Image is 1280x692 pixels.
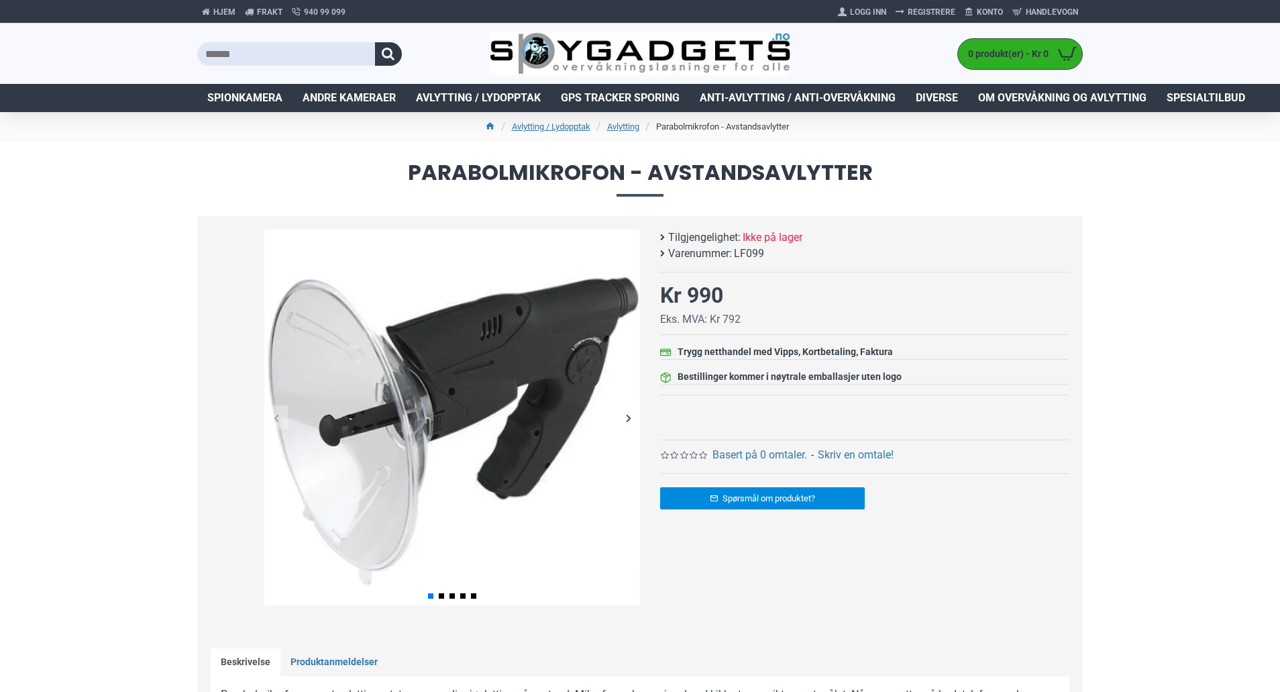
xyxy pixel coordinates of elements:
span: Om overvåkning og avlytting [978,90,1146,106]
div: Kr 990 [660,279,723,311]
a: Avlytting / Lydopptak [512,120,590,134]
span: Handlevogn [1026,6,1078,18]
span: Go to slide 1 [428,593,433,599]
a: Avlytting [607,120,639,134]
span: Ikke på lager [743,230,802,246]
img: Lydforsterker - Avstandsavlytter - SpyGadgets.no [264,230,640,605]
a: Avlytting / Lydopptak [406,84,551,112]
a: GPS Tracker Sporing [551,84,690,112]
span: Go to slide 2 [439,593,444,599]
a: Beskrivelse [211,648,280,677]
span: Registrere [908,6,955,18]
span: Go to slide 4 [460,593,466,599]
a: Konto [960,1,1008,23]
div: Trygg netthandel med Vipps, Kortbetaling, Faktura [678,345,893,359]
div: Bestillinger kommer i nøytrale emballasjer uten logo [678,370,902,384]
a: Registrere [891,1,960,23]
a: Diverse [906,84,968,112]
span: GPS Tracker Sporing [561,90,680,106]
span: Diverse [916,90,958,106]
div: Previous slide [264,406,288,430]
a: Anti-avlytting / Anti-overvåkning [690,84,906,112]
span: Parabolmikrofon - Avstandsavlytter [197,162,1083,196]
span: Andre kameraer [303,90,396,106]
span: Go to slide 3 [449,593,455,599]
b: Varenummer: [668,246,732,262]
a: Spørsmål om produktet? [660,487,865,509]
a: Spesialtilbud [1157,84,1255,112]
span: Logg Inn [850,6,886,18]
b: Tilgjengelighet: [668,230,741,246]
span: Spionkamera [207,90,282,106]
span: Spesialtilbud [1167,90,1245,106]
a: Basert på 0 omtaler. [712,447,807,463]
span: Hjem [213,6,235,18]
span: 0 produkt(er) - Kr 0 [958,47,1052,61]
span: 940 99 099 [304,6,345,18]
a: Logg Inn [833,1,891,23]
a: Skriv en omtale! [818,447,894,463]
a: Handlevogn [1008,1,1083,23]
b: - [811,448,814,461]
div: Next slide [617,406,640,430]
span: LF099 [734,246,764,262]
a: Andre kameraer [292,84,406,112]
img: SpyGadgets.no [490,32,791,76]
a: Om overvåkning og avlytting [968,84,1157,112]
a: Produktanmeldelser [280,648,388,677]
span: Anti-avlytting / Anti-overvåkning [700,90,896,106]
span: Avlytting / Lydopptak [416,90,541,106]
span: Konto [977,6,1003,18]
a: Spionkamera [197,84,292,112]
span: Go to slide 5 [471,593,476,599]
span: Frakt [257,6,282,18]
a: 0 produkt(er) - Kr 0 [958,39,1082,69]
